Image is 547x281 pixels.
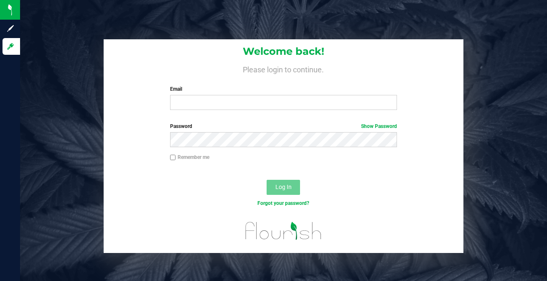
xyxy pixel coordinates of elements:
span: Password [170,123,192,129]
a: Forgot your password? [257,200,309,206]
h4: Please login to continue. [104,64,463,74]
a: Show Password [361,123,397,129]
span: Log In [275,184,292,190]
img: flourish_logo.svg [239,216,328,246]
input: Remember me [170,155,176,161]
inline-svg: Log in [6,42,15,51]
h1: Welcome back! [104,46,463,57]
label: Remember me [170,153,209,161]
label: Email [170,85,397,93]
inline-svg: Sign up [6,24,15,33]
button: Log In [267,180,300,195]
